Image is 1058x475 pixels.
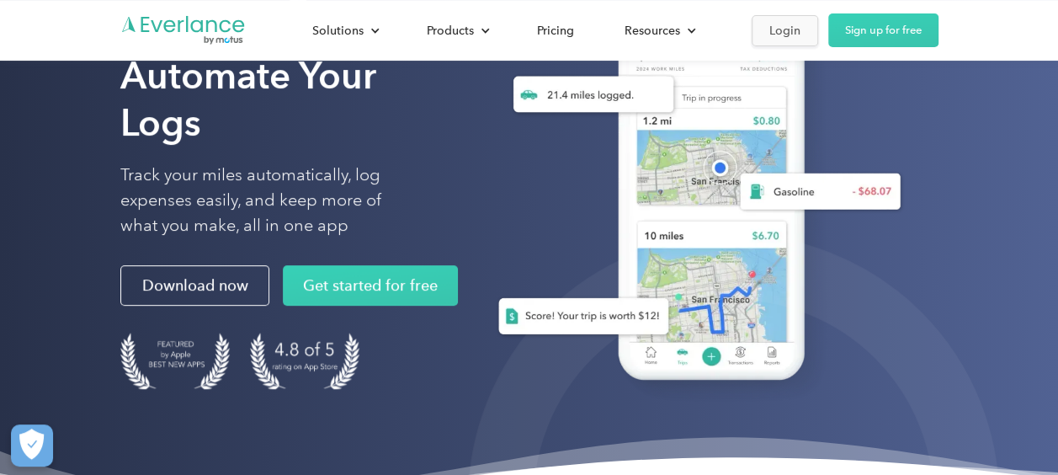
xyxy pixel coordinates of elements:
div: Solutions [295,16,393,45]
a: Sign up for free [828,13,938,47]
div: Products [410,16,503,45]
img: Badge for Featured by Apple Best New Apps [120,333,230,389]
p: Track your miles automatically, log expenses easily, and keep more of what you make, all in one app [120,163,421,238]
a: Download now [120,265,269,306]
a: Pricing [520,16,591,45]
div: Resources [625,20,680,41]
div: Login [769,20,800,41]
div: Resources [608,16,710,45]
button: Cookies Settings [11,424,53,467]
a: Go to homepage [120,14,247,46]
a: Login [752,15,818,46]
div: Pricing [537,20,574,41]
a: Get started for free [283,265,458,306]
div: Products [427,20,474,41]
div: Solutions [312,20,364,41]
img: 4.9 out of 5 stars on the app store [250,333,359,389]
